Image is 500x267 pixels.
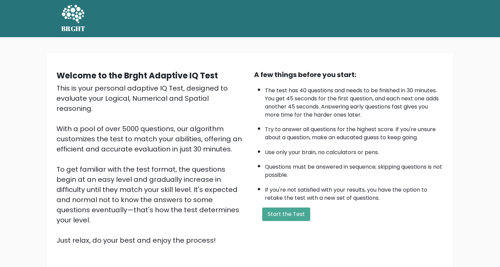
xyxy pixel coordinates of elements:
h5: BRGHT [61,25,86,33]
li: If you're not satisfied with your results, you have the option to retake the test with a new set ... [265,183,444,202]
li: Questions must be answered in sequence; skipping questions is not possible. [265,160,444,179]
div: This is your personal adaptive IQ Test, designed to evaluate your Logical, Numerical and Spatial ... [56,83,246,245]
button: Start the Test [262,208,310,221]
b: Welcome to the Brght Adaptive IQ Test [56,70,218,81]
a: BRGHT [61,3,86,34]
li: Try to answer all questions for the highest score. If you're unsure about a question, make an edu... [265,122,444,142]
div: A few things before you start: [254,70,444,80]
li: The test has 40 questions and needs to be finished in 30 minutes. You get 45 seconds for the firs... [265,83,444,119]
li: Use only your brain, no calculators or pens. [265,145,444,156]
